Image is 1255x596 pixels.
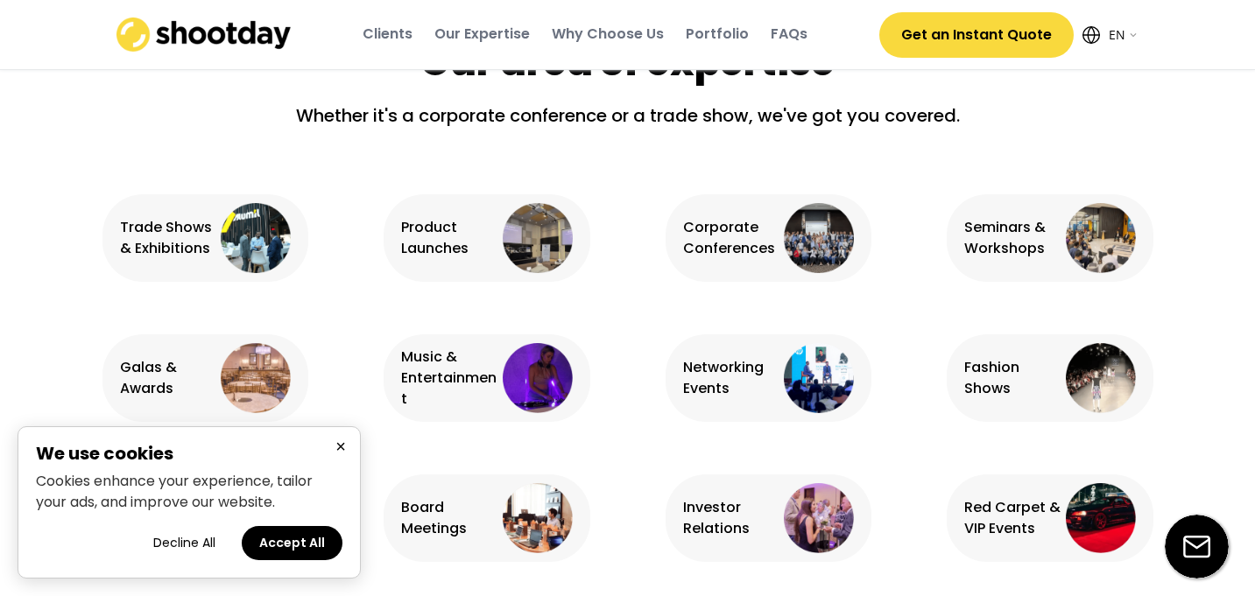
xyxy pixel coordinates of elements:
img: networking%20event%402x.png [784,343,854,413]
img: product%20launches%403x.webp [503,203,573,273]
img: fashion%20event%403x.webp [1066,343,1136,413]
img: shootday_logo.png [116,18,292,52]
div: Investor Relations [683,497,780,539]
div: Galas & Awards [120,357,217,399]
img: corporate%20conference%403x.webp [784,203,854,273]
div: Why Choose Us [552,25,664,44]
div: Red Carpet & VIP Events [964,497,1061,539]
button: Accept all cookies [242,526,342,560]
img: investor%20relations%403x.webp [784,483,854,553]
button: Get an Instant Quote [879,12,1074,58]
div: Whether it's a corporate conference or a trade show, we've got you covered. [278,102,978,142]
div: Music & Entertainment [401,347,498,410]
div: Product Launches [401,217,498,259]
img: exhibition%402x.png [221,203,291,273]
img: email-icon%20%281%29.svg [1165,515,1229,578]
img: VIP%20event%403x.webp [1066,483,1136,553]
div: Our Expertise [434,25,530,44]
div: Fashion Shows [964,357,1061,399]
button: Close cookie banner [330,436,351,458]
div: Networking Events [683,357,780,399]
h2: We use cookies [36,445,342,462]
div: Board Meetings [401,497,498,539]
p: Cookies enhance your experience, tailor your ads, and improve our website. [36,471,342,513]
div: Corporate Conferences [683,217,780,259]
div: FAQs [771,25,807,44]
img: gala%20event%403x.webp [221,343,291,413]
img: entertainment%403x.webp [503,343,573,413]
img: board%20meeting%403x.webp [503,483,573,553]
button: Decline all cookies [136,526,233,560]
div: Trade Shows & Exhibitions [120,217,217,259]
div: Seminars & Workshops [964,217,1061,259]
div: Clients [363,25,412,44]
img: Icon%20feather-globe%20%281%29.svg [1082,26,1100,44]
div: Portfolio [686,25,749,44]
img: seminars%403x.webp [1066,203,1136,273]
